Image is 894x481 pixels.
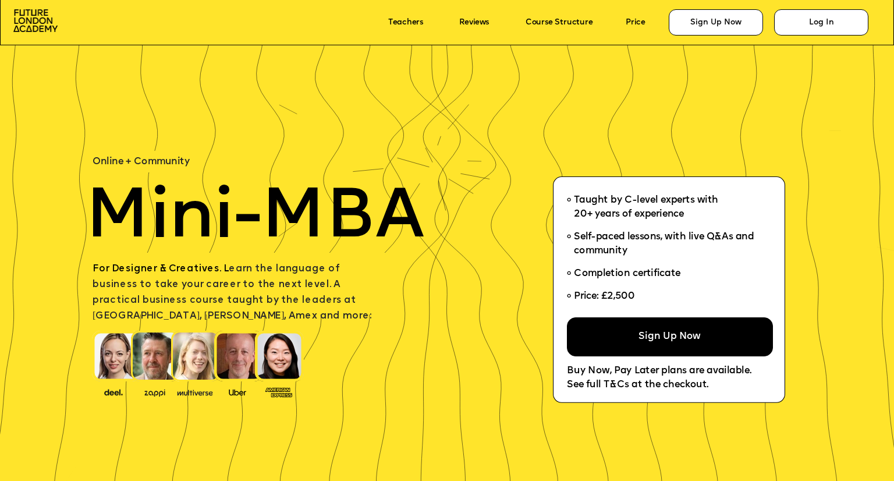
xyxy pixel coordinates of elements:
img: image-99cff0b2-a396-4aab-8550-cf4071da2cb9.png [220,387,255,397]
span: See full T&Cs at the checkout. [567,380,708,390]
a: Teachers [388,18,423,27]
span: Online + Community [93,157,190,167]
span: Taught by C-level experts with 20+ years of experience [574,196,718,220]
span: Completion certificate [574,269,680,279]
span: Buy Now, Pay Later plans are available. [567,366,751,376]
a: Reviews [459,18,489,27]
span: Mini-MBA [86,184,424,254]
img: image-b7d05013-d886-4065-8d38-3eca2af40620.png [174,386,216,398]
img: image-b2f1584c-cbf7-4a77-bbe0-f56ae6ee31f2.png [137,387,172,397]
img: image-93eab660-639c-4de6-957c-4ae039a0235a.png [261,385,296,398]
a: Price [626,18,645,27]
img: image-388f4489-9820-4c53-9b08-f7df0b8d4ae2.png [96,386,131,398]
a: Course Structure [526,18,593,27]
img: image-aac980e9-41de-4c2d-a048-f29dd30a0068.png [13,9,58,32]
span: For Designer & Creatives. L [93,264,229,274]
span: Self-paced lessons, with live Q&As and community [574,232,757,256]
span: earn the language of business to take your career to the next level. A practical business course ... [93,264,371,321]
span: Price: £2,500 [574,292,635,302]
